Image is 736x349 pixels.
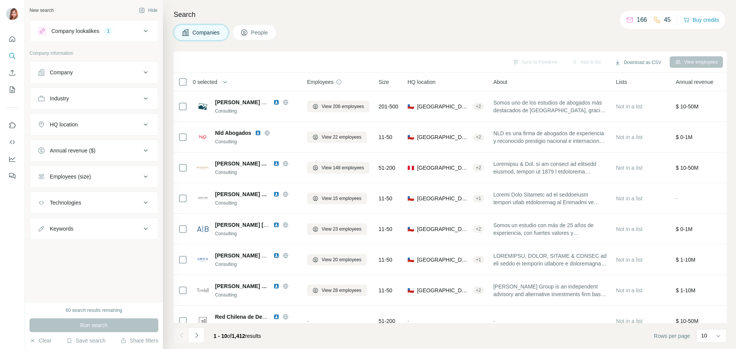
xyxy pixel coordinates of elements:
span: 11-50 [379,225,393,233]
span: Not in a list [616,226,642,232]
span: Annual revenue [676,78,713,86]
img: Avatar [6,8,18,20]
span: Rows per page [654,332,690,340]
span: Loremipsu & Dol. si am consect ad elitsedd eiusmod, tempori ut 1879 l etdolorema aliquaenima mini... [493,160,607,175]
div: Legal [215,322,298,329]
button: Search [6,49,18,63]
button: View 20 employees [307,254,367,265]
span: 🇨🇱 [407,195,414,202]
span: $ 10-50M [676,318,698,324]
span: HQ location [407,78,435,86]
span: Not in a list [616,318,642,324]
button: Share filters [120,337,158,344]
span: Not in a list [616,165,642,171]
span: Somos uno de los estudios de abogados más destacados de [GEOGRAPHIC_DATA], gracias a nuestro crec... [493,99,607,114]
h4: Search [174,9,727,20]
button: HQ location [30,115,158,134]
img: LinkedIn logo [273,283,279,289]
button: Quick start [6,32,18,46]
p: Company information [30,50,158,57]
span: 11-50 [379,195,393,202]
span: - [493,318,495,324]
span: Loremi Dolo Sitametc ad el seddoeiusm tempori utlab etdoloremag al Enimadmi ve Quisn. Exe ull lab... [493,191,607,206]
button: View 148 employees [307,162,370,174]
button: Hide [133,5,163,16]
div: Consulting [215,200,298,206]
div: + 1 [473,195,484,202]
span: 1 - 10 [214,333,227,339]
span: [GEOGRAPHIC_DATA] [417,287,470,294]
div: HQ location [50,121,78,128]
p: 45 [664,15,671,25]
button: View 15 employees [307,193,367,204]
span: View 28 employees [322,287,361,294]
div: Consulting [215,108,298,115]
img: Logo of Gutiérrez Waugh Jimeno AND Asenjo Abogados [197,254,209,266]
div: Consulting [215,261,298,268]
span: View 23 employees [322,226,361,233]
img: LinkedIn logo [273,252,279,259]
button: Buy credits [683,15,719,25]
button: Company [30,63,158,82]
img: LinkedIn logo [273,222,279,228]
span: Size [379,78,389,86]
div: 1 [104,28,113,34]
span: [PERSON_NAME] Group is an independent advisory and alternative investments firm based in [GEOGRAP... [493,283,607,298]
span: About [493,78,508,86]
div: Technologies [50,199,81,206]
span: Not in a list [616,134,642,140]
span: 11-50 [379,287,393,294]
span: 51-200 [379,164,396,172]
button: View 23 employees [307,223,367,235]
span: 51-200 [379,317,396,325]
span: 1,412 [232,333,245,339]
button: Clear [30,337,51,344]
span: View 22 employees [322,134,361,141]
span: 0 selected [193,78,217,86]
div: + 2 [473,134,484,141]
div: Consulting [215,138,298,145]
div: Annual revenue ($) [50,147,95,154]
span: [PERSON_NAME] Group [215,282,269,290]
span: 🇨🇱 [407,225,414,233]
button: View 28 employees [307,285,367,296]
img: Logo of Nld Abogados [197,131,209,143]
span: [GEOGRAPHIC_DATA], [GEOGRAPHIC_DATA] [417,133,470,141]
span: 🇨🇱 [407,287,414,294]
span: [GEOGRAPHIC_DATA], [GEOGRAPHIC_DATA] [417,195,470,202]
span: [PERSON_NAME] AND [PERSON_NAME] [215,252,320,259]
div: + 2 [473,103,484,110]
span: [GEOGRAPHIC_DATA], [GEOGRAPHIC_DATA] [417,256,470,264]
button: Employees (size) [30,167,158,186]
span: $ 1-10M [676,287,695,293]
span: View 148 employees [322,164,364,171]
span: - [676,195,678,202]
div: + 2 [473,287,484,294]
span: $ 10-50M [676,103,698,110]
span: [GEOGRAPHIC_DATA], [GEOGRAPHIC_DATA] [417,103,470,110]
button: Download as CSV [609,57,666,68]
img: Logo of Allende Bascuñán AND Cía [197,223,209,235]
div: 60 search results remaining [66,307,122,314]
div: Consulting [215,292,298,298]
span: $ 0-1M [676,134,693,140]
span: 🇨🇱 [407,133,414,141]
p: 166 [637,15,647,25]
div: Keywords [50,225,73,233]
img: Logo of Barros AND Errázuriz Abogados [197,100,209,113]
span: results [214,333,261,339]
button: My lists [6,83,18,97]
div: + 1 [473,256,484,263]
button: Feedback [6,169,18,183]
span: Lists [616,78,627,86]
span: Not in a list [616,195,642,202]
span: Companies [192,29,220,36]
span: 🇨🇱 [407,103,414,110]
button: Keywords [30,220,158,238]
span: Not in a list [616,257,642,263]
span: Red Chilena de Derecho Comparado [215,314,308,320]
img: Logo of Molina Ríos Abogados [197,192,209,205]
span: - [407,318,409,324]
span: View 15 employees [322,195,361,202]
div: Consulting [215,230,298,237]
